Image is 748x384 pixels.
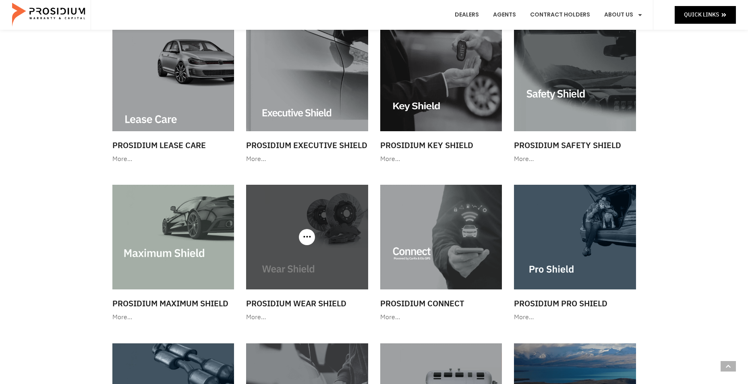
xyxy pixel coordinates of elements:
[380,312,502,323] div: More…
[380,297,502,310] h3: Prosidium Connect
[112,297,234,310] h3: Prosidium Maximum Shield
[246,153,368,165] div: More…
[376,181,506,327] a: Prosidium Connect More…
[514,297,636,310] h3: Prosidium Pro Shield
[246,139,368,151] h3: Prosidium Executive Shield
[510,181,640,327] a: Prosidium Pro Shield More…
[514,312,636,323] div: More…
[514,153,636,165] div: More…
[112,139,234,151] h3: Prosidium Lease Care
[242,23,372,169] a: Prosidium Executive Shield More…
[675,6,736,23] a: Quick Links
[112,312,234,323] div: More…
[380,153,502,165] div: More…
[246,297,368,310] h3: Prosidium Wear Shield
[380,139,502,151] h3: Prosidium Key Shield
[242,181,372,327] a: Prosidium Wear Shield More…
[112,153,234,165] div: More…
[376,23,506,169] a: Prosidium Key Shield More…
[510,23,640,169] a: Prosidium Safety Shield More…
[108,23,238,169] a: Prosidium Lease Care More…
[514,139,636,151] h3: Prosidium Safety Shield
[684,10,719,20] span: Quick Links
[108,181,238,327] a: Prosidium Maximum Shield More…
[246,312,368,323] div: More…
